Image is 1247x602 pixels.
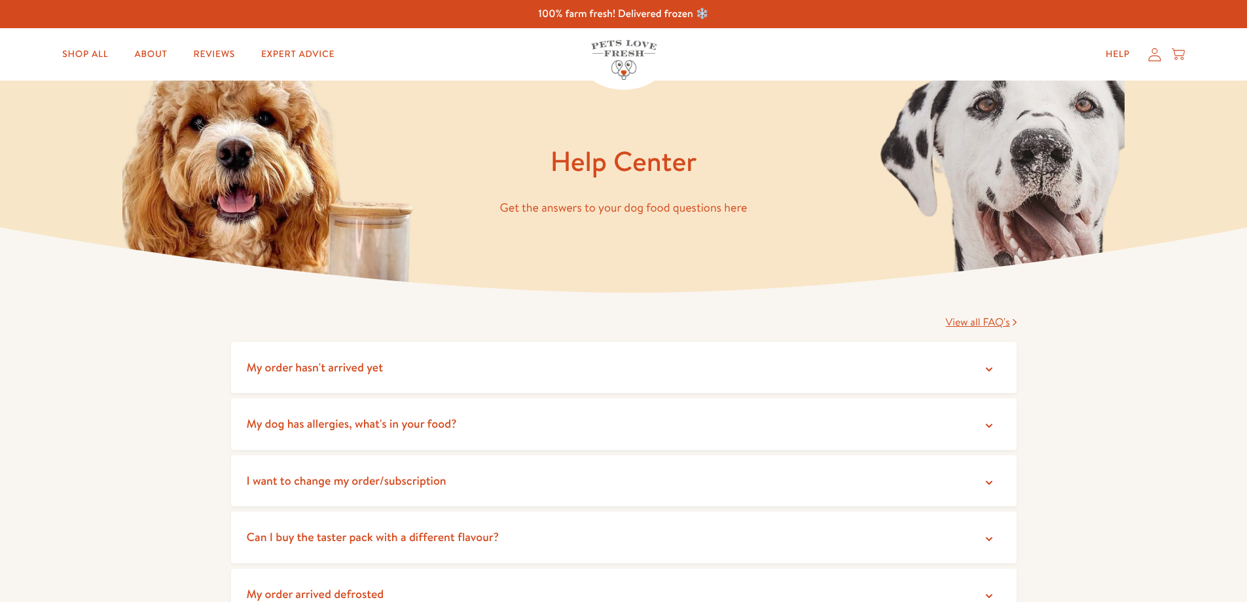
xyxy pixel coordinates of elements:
[52,41,118,67] a: Shop All
[946,315,1017,329] a: View all FAQ's
[231,342,1017,394] summary: My order hasn't arrived yet
[247,472,446,489] span: I want to change my order/subscription
[183,41,245,67] a: Reviews
[591,40,657,80] img: Pets Love Fresh
[1095,41,1140,67] a: Help
[231,198,1017,218] p: Get the answers to your dog food questions here
[247,586,384,602] span: My order arrived defrosted
[231,143,1017,179] h1: Help Center
[247,359,384,375] span: My order hasn't arrived yet
[231,512,1017,563] summary: Can I buy the taster pack with a different flavour?
[231,455,1017,507] summary: I want to change my order/subscription
[124,41,177,67] a: About
[251,41,345,67] a: Expert Advice
[231,398,1017,450] summary: My dog has allergies, what's in your food?
[946,315,1010,329] span: View all FAQ's
[247,529,499,545] span: Can I buy the taster pack with a different flavour?
[247,415,457,432] span: My dog has allergies, what's in your food?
